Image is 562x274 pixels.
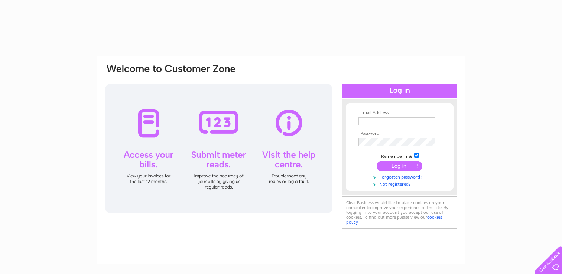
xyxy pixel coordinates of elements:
input: Submit [377,161,422,171]
a: cookies policy [346,215,442,225]
td: Remember me? [357,152,443,159]
a: Not registered? [358,180,443,187]
div: Clear Business would like to place cookies on your computer to improve your experience of the sit... [342,196,457,229]
a: Forgotten password? [358,173,443,180]
th: Password: [357,131,443,136]
th: Email Address: [357,110,443,115]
